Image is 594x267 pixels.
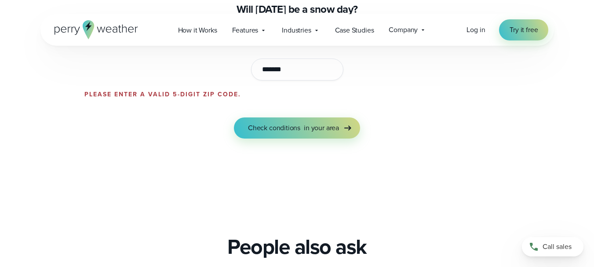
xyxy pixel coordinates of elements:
[510,25,538,35] span: Try it free
[335,25,374,36] span: Case Studies
[171,21,225,39] a: How it Works
[178,25,217,36] span: How it Works
[227,234,367,259] h2: People also ask
[84,91,510,98] p: Please enter a valid 5-digit zip code.
[466,25,485,35] a: Log in
[328,21,382,39] a: Case Studies
[84,2,510,16] h1: Will [DATE] be a snow day?
[282,25,311,36] span: Industries
[522,237,583,256] a: Call sales
[248,123,300,133] span: Check conditions
[499,19,548,40] a: Try it free
[543,241,572,252] span: Call sales
[232,25,259,36] span: Features
[389,25,418,35] span: Company
[304,123,339,133] span: in your area
[234,117,360,139] button: Check conditionsin your area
